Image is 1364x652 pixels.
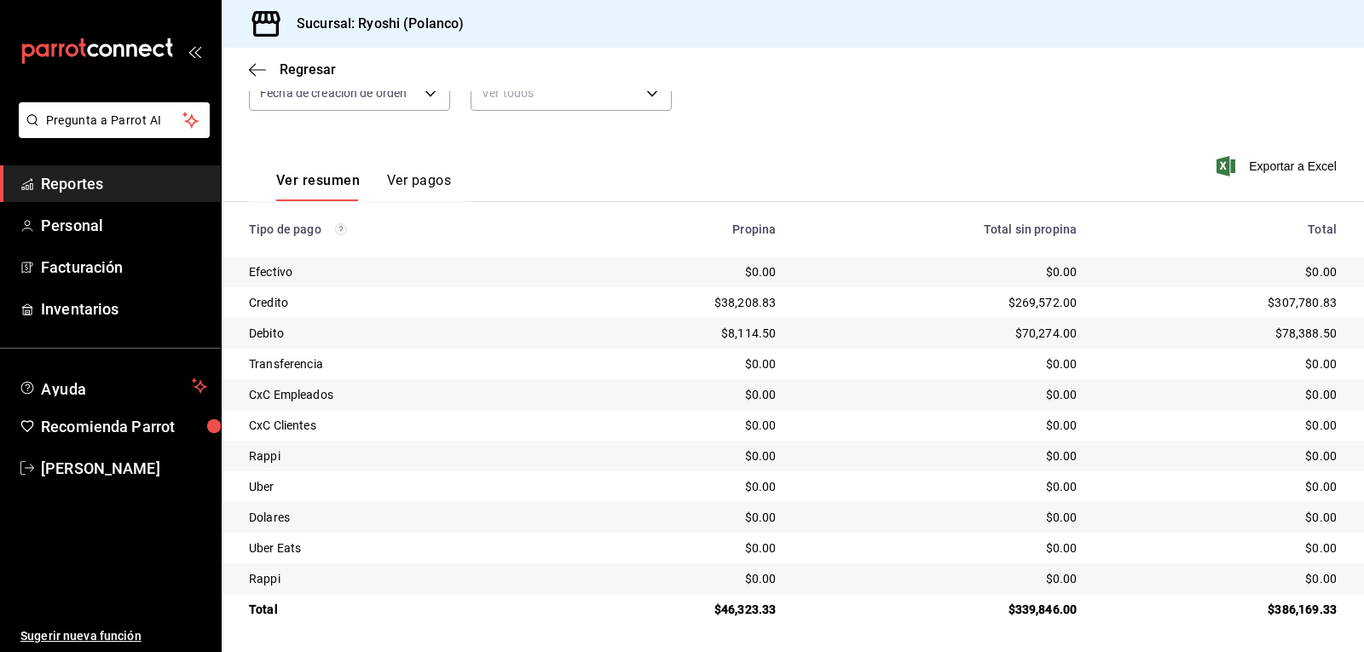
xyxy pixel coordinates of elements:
[581,539,777,557] div: $0.00
[41,256,207,279] span: Facturación
[41,457,207,480] span: [PERSON_NAME]
[249,325,554,342] div: Debito
[803,447,1077,464] div: $0.00
[803,355,1077,372] div: $0.00
[803,570,1077,587] div: $0.00
[335,223,347,235] svg: Los pagos realizados con Pay y otras terminales son montos brutos.
[1104,325,1337,342] div: $78,388.50
[41,415,207,438] span: Recomienda Parrot
[19,102,210,138] button: Pregunta a Parrot AI
[249,447,554,464] div: Rappi
[249,294,554,311] div: Credito
[803,539,1077,557] div: $0.00
[581,386,777,403] div: $0.00
[803,509,1077,526] div: $0.00
[249,222,554,236] div: Tipo de pago
[249,601,554,618] div: Total
[581,263,777,280] div: $0.00
[249,386,554,403] div: CxC Empleados
[1104,570,1337,587] div: $0.00
[46,112,183,130] span: Pregunta a Parrot AI
[581,570,777,587] div: $0.00
[803,325,1077,342] div: $70,274.00
[1104,222,1337,236] div: Total
[1104,355,1337,372] div: $0.00
[803,478,1077,495] div: $0.00
[581,478,777,495] div: $0.00
[20,627,207,645] span: Sugerir nueva función
[1104,447,1337,464] div: $0.00
[1104,386,1337,403] div: $0.00
[1104,263,1337,280] div: $0.00
[249,570,554,587] div: Rappi
[41,297,207,320] span: Inventarios
[803,222,1077,236] div: Total sin propina
[276,172,360,201] button: Ver resumen
[283,14,464,34] h3: Sucursal: Ryoshi (Polanco)
[1104,294,1337,311] div: $307,780.83
[1104,417,1337,434] div: $0.00
[1104,478,1337,495] div: $0.00
[249,509,554,526] div: Dolares
[249,478,554,495] div: Uber
[471,75,672,111] div: Ver todos
[581,447,777,464] div: $0.00
[249,61,336,78] button: Regresar
[803,294,1077,311] div: $269,572.00
[581,325,777,342] div: $8,114.50
[249,417,554,434] div: CxC Clientes
[41,376,185,396] span: Ayuda
[249,539,554,557] div: Uber Eats
[1104,601,1337,618] div: $386,169.33
[12,124,210,141] a: Pregunta a Parrot AI
[581,509,777,526] div: $0.00
[188,44,201,58] button: open_drawer_menu
[803,386,1077,403] div: $0.00
[1104,539,1337,557] div: $0.00
[581,601,777,618] div: $46,323.33
[249,263,554,280] div: Efectivo
[1220,156,1337,176] button: Exportar a Excel
[280,61,336,78] span: Regresar
[41,172,207,195] span: Reportes
[1104,509,1337,526] div: $0.00
[581,417,777,434] div: $0.00
[387,172,451,201] button: Ver pagos
[803,601,1077,618] div: $339,846.00
[276,172,451,201] div: navigation tabs
[249,355,554,372] div: Transferencia
[581,355,777,372] div: $0.00
[581,222,777,236] div: Propina
[41,214,207,237] span: Personal
[803,417,1077,434] div: $0.00
[581,294,777,311] div: $38,208.83
[803,263,1077,280] div: $0.00
[260,84,407,101] span: Fecha de creación de orden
